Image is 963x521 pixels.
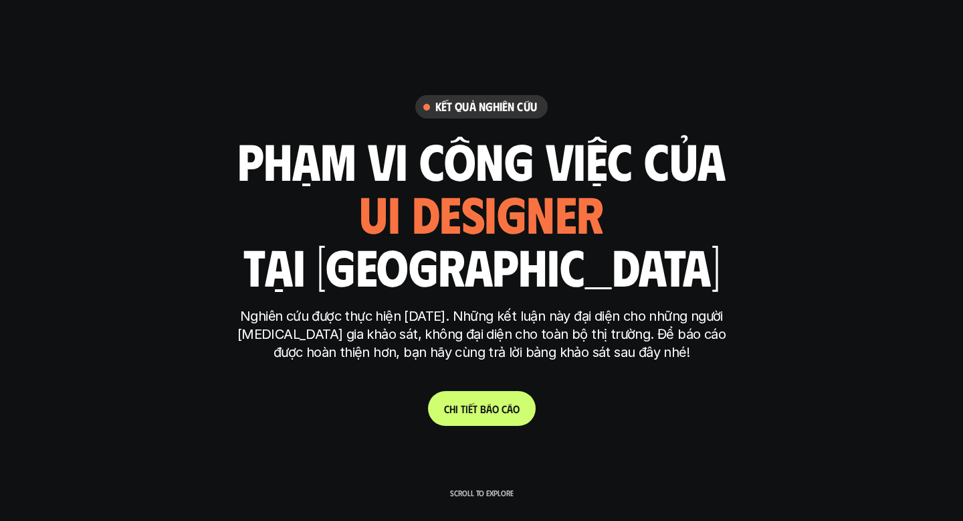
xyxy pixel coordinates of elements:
p: Nghiên cứu được thực hiện [DATE]. Những kết luận này đại diện cho những người [MEDICAL_DATA] gia ... [231,307,732,362]
span: c [502,402,507,415]
p: Scroll to explore [450,488,514,498]
span: i [465,402,468,415]
span: C [444,402,449,415]
span: t [473,402,477,415]
span: á [507,402,513,415]
h6: Kết quả nghiên cứu [435,99,537,115]
span: i [455,402,458,415]
span: b [480,402,486,415]
span: o [492,402,499,415]
span: á [486,402,492,415]
span: t [461,402,465,415]
span: ế [468,402,473,415]
h1: phạm vi công việc của [237,132,726,188]
h1: tại [GEOGRAPHIC_DATA] [243,238,720,294]
span: h [449,402,455,415]
a: Chitiếtbáocáo [428,391,536,426]
span: o [513,402,520,415]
